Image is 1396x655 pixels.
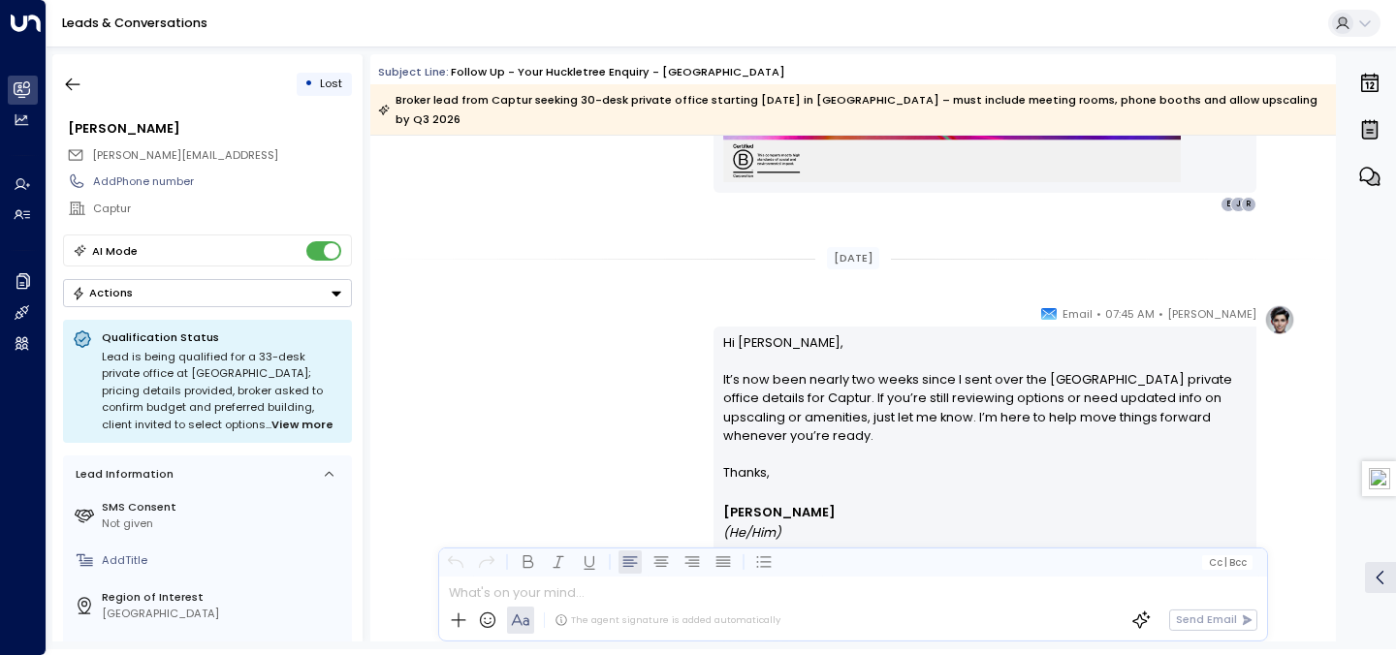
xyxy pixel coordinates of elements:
[475,550,498,574] button: Redo
[1264,304,1295,335] img: profile-logo.png
[1209,557,1247,568] span: Cc Bcc
[1230,197,1246,212] div: J
[1063,304,1093,324] span: Email
[63,279,352,307] div: Button group with a nested menu
[1158,304,1163,324] span: •
[1221,197,1236,212] div: E
[68,119,351,138] div: [PERSON_NAME]
[102,499,345,515] label: SMS Consent
[102,515,345,532] div: Not given
[723,543,863,561] span: Central Sales AI Agent
[320,76,342,91] span: Lost
[723,333,1248,463] p: Hi [PERSON_NAME], It’s now been nearly two weeks since I sent over the [GEOGRAPHIC_DATA] private ...
[92,147,278,164] span: rowan@captur.ai
[93,201,351,217] div: Captur
[92,147,278,163] span: [PERSON_NAME][EMAIL_ADDRESS]
[451,64,785,80] div: Follow up - Your Huckletree Enquiry - [GEOGRAPHIC_DATA]
[102,552,345,569] div: AddTitle
[72,286,133,299] div: Actions
[63,279,352,307] button: Actions
[723,463,770,482] span: Thanks,
[102,589,345,606] label: Region of Interest
[723,524,781,541] em: (He/Him)
[1202,555,1253,570] button: Cc|Bcc
[304,70,313,98] div: •
[1241,197,1256,212] div: R
[92,241,138,261] div: AI Mode
[1105,304,1155,324] span: 07:45 AM
[102,329,342,345] p: Qualification Status
[378,64,449,79] span: Subject Line:
[555,613,780,627] div: The agent signature is added automatically
[1167,304,1256,324] span: [PERSON_NAME]
[102,606,345,622] div: [GEOGRAPHIC_DATA]
[723,504,836,520] strong: [PERSON_NAME]
[444,550,467,574] button: Undo
[102,349,342,434] div: Lead is being qualified for a 33-desk private office at [GEOGRAPHIC_DATA]; pricing details provid...
[827,247,879,269] div: [DATE]
[62,15,207,31] a: Leads & Conversations
[378,90,1326,129] div: Broker lead from Captur seeking 30-desk private office starting [DATE] in [GEOGRAPHIC_DATA] – mus...
[271,417,333,434] span: View more
[70,466,174,483] div: Lead Information
[1096,304,1101,324] span: •
[1224,557,1227,568] span: |
[93,173,351,190] div: AddPhone number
